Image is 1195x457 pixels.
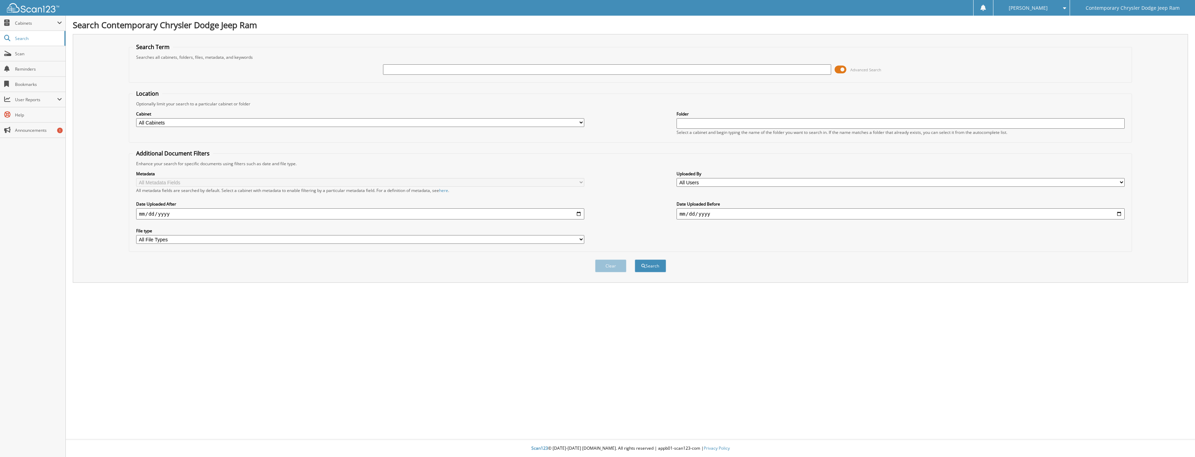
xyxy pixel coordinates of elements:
legend: Search Term [133,43,173,51]
h1: Search Contemporary Chrysler Dodge Jeep Ram [73,19,1188,31]
a: Privacy Policy [704,445,730,451]
label: Metadata [136,171,584,177]
a: here [439,187,448,193]
span: Announcements [15,127,62,133]
legend: Additional Document Filters [133,150,213,157]
span: Cabinets [15,20,57,26]
label: Uploaded By [677,171,1124,177]
span: Help [15,112,62,118]
input: end [677,208,1124,219]
span: Bookmarks [15,81,62,87]
span: User Reports [15,97,57,103]
input: start [136,208,584,219]
span: Scan [15,51,62,57]
label: Date Uploaded Before [677,201,1124,207]
div: 1 [57,128,63,133]
span: Contemporary Chrysler Dodge Jeep Ram [1086,6,1180,10]
label: Cabinet [136,111,584,117]
span: Scan123 [531,445,548,451]
div: Searches all cabinets, folders, files, metadata, and keywords [133,54,1128,60]
button: Clear [595,259,626,272]
div: Select a cabinet and begin typing the name of the folder you want to search in. If the name match... [677,129,1124,135]
div: © [DATE]-[DATE] [DOMAIN_NAME]. All rights reserved | appb01-scan123-com | [66,440,1195,457]
label: File type [136,228,584,234]
span: Reminders [15,66,62,72]
div: Enhance your search for specific documents using filters such as date and file type. [133,161,1128,167]
div: All metadata fields are searched by default. Select a cabinet with metadata to enable filtering b... [136,187,584,193]
label: Folder [677,111,1124,117]
span: Search [15,35,61,41]
img: scan123-logo-white.svg [7,3,59,13]
span: Advanced Search [850,67,881,72]
button: Search [635,259,666,272]
span: [PERSON_NAME] [1009,6,1048,10]
legend: Location [133,90,162,97]
div: Optionally limit your search to a particular cabinet or folder [133,101,1128,107]
label: Date Uploaded After [136,201,584,207]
